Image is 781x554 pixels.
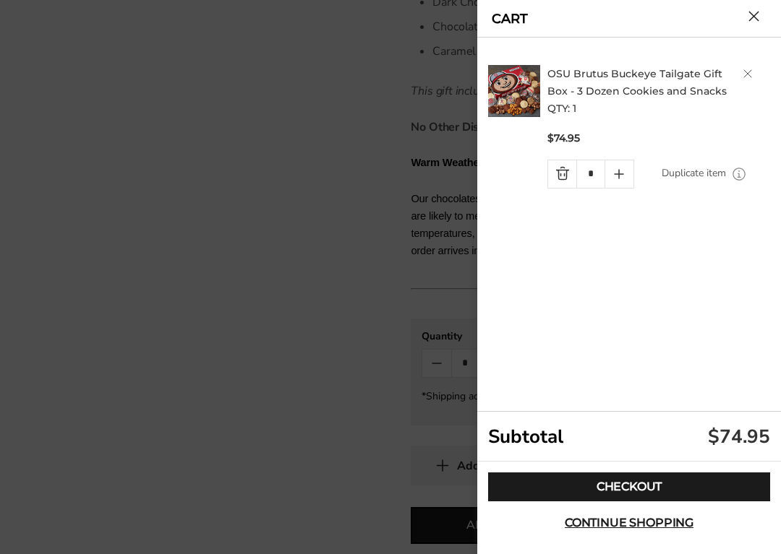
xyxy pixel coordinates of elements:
a: CART [492,12,528,25]
a: Quantity plus button [605,160,633,188]
span: Continue shopping [565,517,693,529]
div: Subtotal [477,412,781,462]
div: $74.95 [708,424,770,449]
a: Checkout [488,472,770,501]
a: Quantity minus button [548,160,576,188]
h2: QTY: 1 [547,65,774,117]
img: C. Krueger's. image [488,65,540,117]
button: Close cart [748,11,759,22]
a: OSU Brutus Buckeye Tailgate Gift Box - 3 Dozen Cookies and Snacks [547,67,727,98]
iframe: Sign Up via Text for Offers [12,499,150,542]
span: $74.95 [547,131,580,145]
a: Delete product [743,69,752,78]
a: Duplicate item [662,165,726,181]
button: Continue shopping [488,508,770,537]
input: Quantity Input [576,160,605,188]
